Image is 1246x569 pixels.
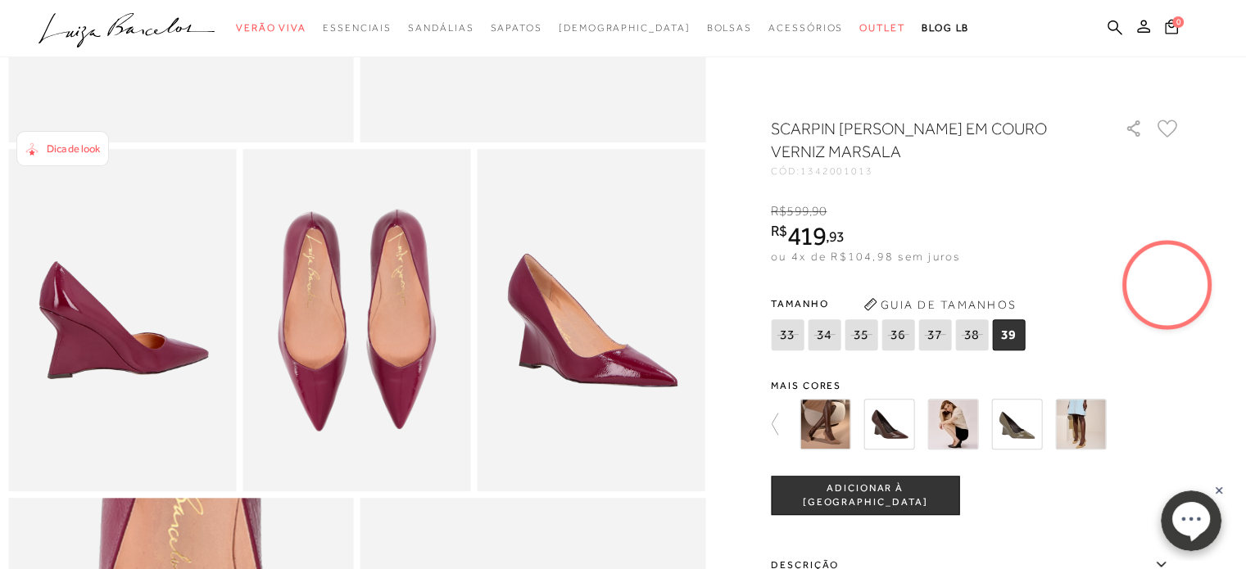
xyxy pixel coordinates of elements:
span: 36 [881,319,914,350]
span: Mais cores [771,381,1180,391]
span: Dica de look [47,142,100,155]
a: categoryNavScreenReaderText [323,13,392,43]
button: Guia de Tamanhos [858,291,1022,318]
span: 39 [992,319,1025,350]
span: 599 [786,204,809,219]
span: 38 [955,319,988,350]
span: Sapatos [490,22,541,34]
span: Outlet [859,22,905,34]
span: Tamanho [771,291,1029,316]
span: 93 [829,228,845,245]
span: 35 [845,319,877,350]
a: categoryNavScreenReaderText [490,13,541,43]
i: R$ [771,204,786,219]
span: 1342001013 [800,165,873,177]
img: SCARPIN EM COURO VERDE TOMILHO E SALTO ANABELA [991,399,1042,449]
span: Bolsas [706,22,752,34]
span: Essenciais [323,22,392,34]
span: 90 [812,204,827,219]
div: CÓD: [771,166,1099,176]
img: SCARPIN EM COURO PRETO E SALTO ANABELA [927,399,978,449]
span: 419 [787,221,826,251]
span: ADICIONAR À [GEOGRAPHIC_DATA] [772,481,958,510]
img: image [8,149,236,490]
img: SCARPIN EM VERNIZ AREIA COM SALTO ANABELA [1055,399,1106,449]
span: 33 [771,319,804,350]
a: BLOG LB [922,13,969,43]
i: , [826,229,845,244]
a: categoryNavScreenReaderText [768,13,843,43]
span: Sandálias [408,22,473,34]
span: 0 [1172,16,1184,28]
a: categoryNavScreenReaderText [706,13,752,43]
a: categoryNavScreenReaderText [236,13,306,43]
i: , [809,204,827,219]
span: ou 4x de R$104,98 sem juros [771,250,960,263]
span: Verão Viva [236,22,306,34]
a: categoryNavScreenReaderText [408,13,473,43]
img: image [478,149,705,490]
img: SCARPIN EM COURO CAFÉ E SALTO ANABELA [863,399,914,449]
button: ADICIONAR À [GEOGRAPHIC_DATA] [771,476,959,515]
i: R$ [771,224,787,238]
span: 34 [808,319,840,350]
a: noSubCategoriesText [559,13,691,43]
img: SCARPIN EM COURO BEGE BLUSH E SALTO ANABELA [800,399,850,449]
a: categoryNavScreenReaderText [859,13,905,43]
span: Acessórios [768,22,843,34]
span: 37 [918,319,951,350]
button: 0 [1160,18,1183,40]
span: [DEMOGRAPHIC_DATA] [559,22,691,34]
img: image [242,149,470,490]
h1: SCARPIN [PERSON_NAME] EM COURO VERNIZ MARSALA [771,117,1078,163]
span: BLOG LB [922,22,969,34]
